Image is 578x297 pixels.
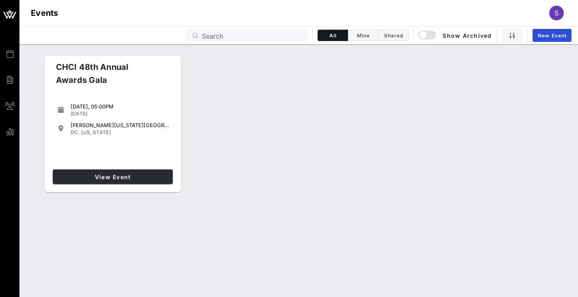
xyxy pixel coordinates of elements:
span: Mine [353,33,373,39]
span: View Event [56,173,170,180]
button: Show Archived [419,28,492,43]
span: S [554,9,559,17]
a: View Event [53,169,173,184]
a: New Event [533,29,572,42]
div: [DATE] [71,111,170,117]
h1: Events [31,7,58,20]
button: Shared [378,30,409,41]
span: New Event [537,33,567,39]
button: All [318,30,348,41]
span: Show Archived [419,30,492,40]
button: Mine [348,30,378,41]
span: All [323,33,343,39]
div: S [549,6,564,20]
span: [US_STATE] [81,129,111,135]
div: [DATE], 05:00PM [71,103,170,110]
div: [PERSON_NAME][US_STATE][GEOGRAPHIC_DATA] [71,122,170,128]
span: Shared [383,33,404,39]
div: CHCI 48th Annual Awards Gala [49,61,164,93]
span: DC, [71,129,80,135]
